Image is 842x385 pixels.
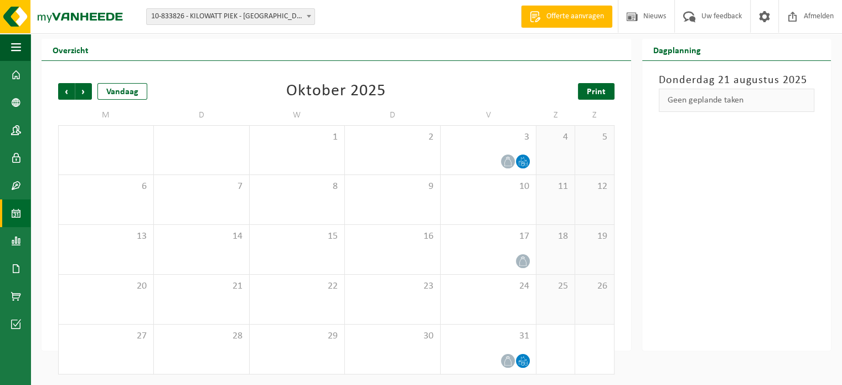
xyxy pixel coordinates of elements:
[286,83,386,100] div: Oktober 2025
[441,105,536,125] td: V
[446,330,530,342] span: 31
[159,280,244,292] span: 21
[64,230,148,243] span: 13
[255,181,339,193] span: 8
[345,105,441,125] td: D
[581,131,608,143] span: 5
[581,181,608,193] span: 12
[446,181,530,193] span: 10
[255,280,339,292] span: 22
[159,181,244,193] span: 7
[542,131,569,143] span: 4
[659,89,815,112] div: Geen geplande taken
[446,280,530,292] span: 24
[147,9,314,24] span: 10-833826 - KILOWATT PIEK - OOSTDUINKERKE
[64,181,148,193] span: 6
[581,230,608,243] span: 19
[350,181,435,193] span: 9
[544,11,607,22] span: Offerte aanvragen
[75,83,92,100] span: Volgende
[659,72,815,89] h3: Donderdag 21 augustus 2025
[578,83,614,100] a: Print
[446,131,530,143] span: 3
[64,280,148,292] span: 20
[350,280,435,292] span: 23
[58,105,154,125] td: M
[542,280,569,292] span: 25
[542,181,569,193] span: 11
[521,6,612,28] a: Offerte aanvragen
[146,8,315,25] span: 10-833826 - KILOWATT PIEK - OOSTDUINKERKE
[159,230,244,243] span: 14
[575,105,614,125] td: Z
[350,330,435,342] span: 30
[542,230,569,243] span: 18
[250,105,345,125] td: W
[581,280,608,292] span: 26
[536,105,575,125] td: Z
[255,330,339,342] span: 29
[97,83,147,100] div: Vandaag
[642,39,712,60] h2: Dagplanning
[350,230,435,243] span: 16
[42,39,100,60] h2: Overzicht
[64,330,148,342] span: 27
[587,88,606,96] span: Print
[159,330,244,342] span: 28
[255,131,339,143] span: 1
[255,230,339,243] span: 15
[350,131,435,143] span: 2
[58,83,75,100] span: Vorige
[154,105,250,125] td: D
[446,230,530,243] span: 17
